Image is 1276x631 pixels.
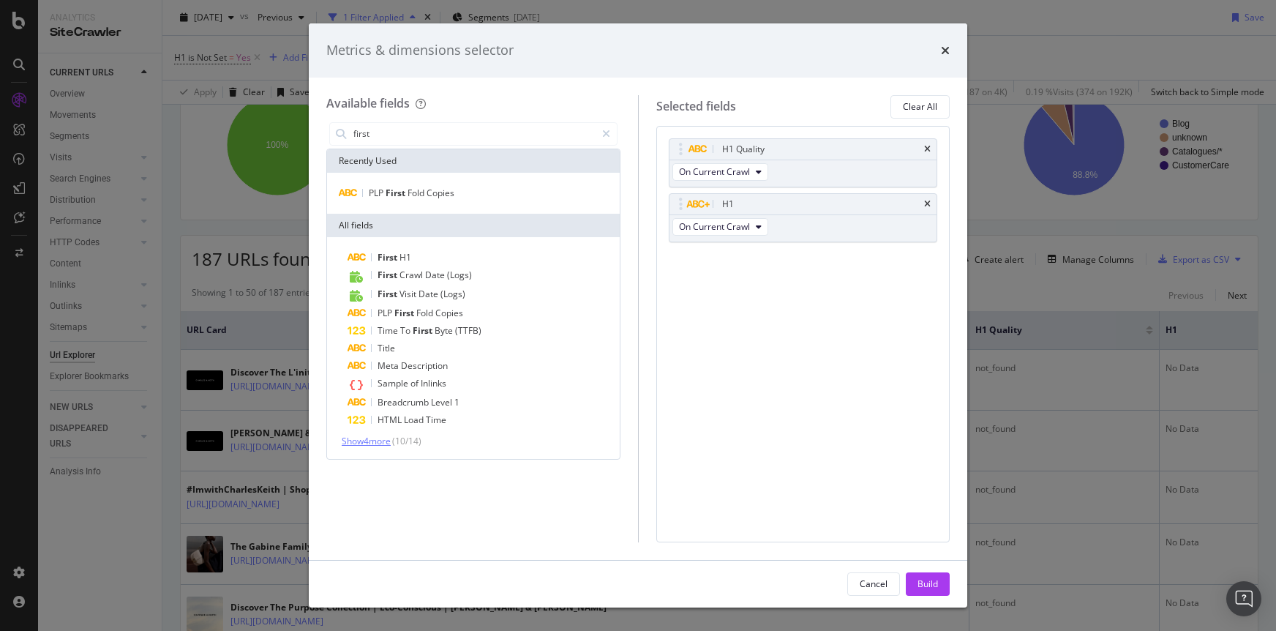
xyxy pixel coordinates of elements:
span: PLP [369,187,386,199]
span: On Current Crawl [679,165,750,178]
span: PLP [378,307,394,319]
span: Fold [408,187,427,199]
span: First [413,324,435,337]
span: Title [378,342,395,354]
span: Copies [435,307,463,319]
button: Cancel [847,572,900,596]
div: Cancel [860,578,887,590]
span: (TTFB) [455,324,481,337]
span: HTML [378,414,404,426]
span: Sample [378,377,410,389]
div: H1 Quality [722,142,765,157]
span: Time [426,414,446,426]
div: H1 [722,197,734,212]
span: Breadcrumb [378,396,431,408]
span: On Current Crawl [679,220,750,233]
button: Build [906,572,950,596]
div: All fields [327,214,620,237]
div: modal [309,23,967,608]
div: Open Intercom Messenger [1226,581,1261,616]
div: Build [917,578,938,590]
span: First [378,251,399,264]
span: ( 10 / 14 ) [392,435,421,447]
div: times [941,41,950,60]
div: Metrics & dimensions selector [326,41,514,60]
span: Time [378,324,400,337]
span: First [394,307,416,319]
span: Byte [435,324,455,337]
span: Show 4 more [342,435,391,447]
span: Level [431,396,454,408]
span: Inlinks [421,377,446,389]
div: Selected fields [656,98,736,115]
span: of [410,377,421,389]
div: Clear All [903,100,937,113]
button: Clear All [890,95,950,119]
div: Available fields [326,95,410,111]
button: On Current Crawl [672,218,768,236]
div: Recently Used [327,149,620,173]
div: times [924,145,931,154]
span: Date [419,288,440,300]
div: H1timesOn Current Crawl [669,193,938,242]
button: On Current Crawl [672,163,768,181]
span: To [400,324,413,337]
span: Visit [399,288,419,300]
span: 1 [454,396,459,408]
span: First [386,187,408,199]
span: Meta [378,359,401,372]
span: Load [404,414,426,426]
input: Search by field name [352,123,596,145]
div: H1 QualitytimesOn Current Crawl [669,138,938,187]
span: First [378,288,399,300]
span: H1 [399,251,411,264]
span: Date [425,269,447,281]
div: times [924,200,931,209]
span: (Logs) [447,269,472,281]
span: First [378,269,399,281]
span: Description [401,359,448,372]
span: Fold [416,307,435,319]
span: Copies [427,187,454,199]
span: Crawl [399,269,425,281]
span: (Logs) [440,288,465,300]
